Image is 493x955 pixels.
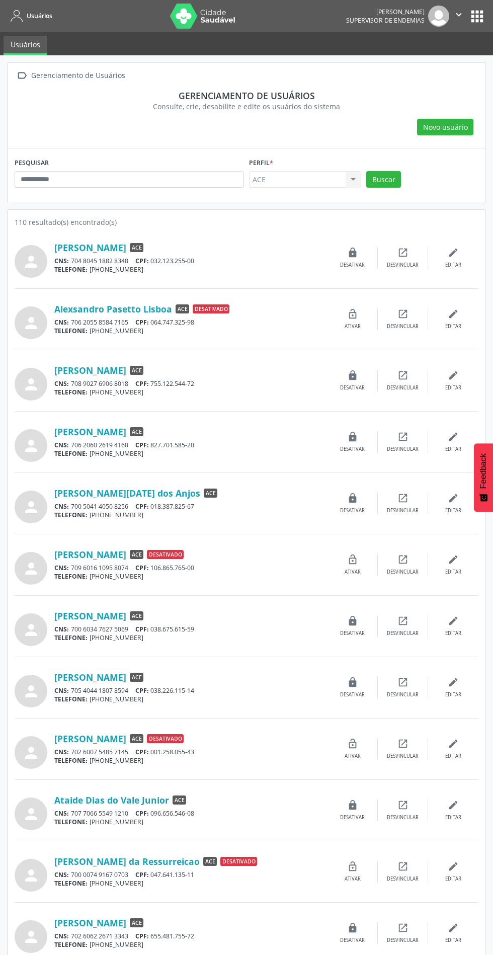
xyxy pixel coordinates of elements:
span: CNS: [54,502,69,511]
img: img [428,6,449,27]
div: Ativar [345,569,361,576]
div: Editar [445,446,461,453]
div: Desativar [340,384,365,391]
div: Desvincular [387,937,419,944]
span: CPF: [135,318,149,327]
div: 700 0074 9167 0703 047.641.135-11 [54,870,327,879]
span: TELEFONE: [54,756,88,765]
button: Buscar [366,171,401,188]
span: ACE [130,366,143,375]
i: open_in_new [397,615,408,626]
div: Ativar [345,876,361,883]
span: Desativado [147,734,184,743]
div: Desvincular [387,814,419,821]
div: [PHONE_NUMBER] [54,633,327,642]
span: CNS: [54,625,69,633]
label: PESQUISAR [15,155,49,171]
span: CPF: [135,625,149,633]
a: [PERSON_NAME] [54,365,126,376]
div: [PHONE_NUMBER] [54,511,327,519]
i: open_in_new [397,800,408,811]
div: [PHONE_NUMBER] [54,449,327,458]
div: Editar [445,630,461,637]
span: TELEFONE: [54,879,88,888]
div: [PERSON_NAME] [346,8,425,16]
i: edit [448,431,459,442]
i: edit [448,922,459,933]
span: CPF: [135,441,149,449]
div: 707 7066 5549 1210 096.656.546-08 [54,809,327,818]
span: ACE [130,550,143,559]
div: [PHONE_NUMBER] [54,265,327,274]
div: Editar [445,876,461,883]
span: CNS: [54,748,69,756]
div: Desvincular [387,691,419,698]
i: lock [347,493,358,504]
span: ACE [203,857,217,866]
i: edit [448,615,459,626]
i: edit [448,247,459,258]
div: 704 8045 1882 8348 032.123.255-00 [54,257,327,265]
span: ACE [130,734,143,743]
div: Editar [445,569,461,576]
span: CPF: [135,809,149,818]
span: CPF: [135,257,149,265]
i: person [22,437,40,455]
span: TELEFONE: [54,818,88,826]
span: CNS: [54,257,69,265]
i: person [22,498,40,516]
span: CPF: [135,748,149,756]
div: Desativar [340,814,365,821]
span: Usuários [27,12,52,20]
div: Ativar [345,323,361,330]
span: TELEFONE: [54,388,88,396]
div: Ativar [345,753,361,760]
span: TELEFONE: [54,940,88,949]
i: person [22,866,40,885]
div: Desvincular [387,876,419,883]
i:  [453,9,464,20]
a: [PERSON_NAME] [54,917,126,928]
span: TELEFONE: [54,449,88,458]
div: Gerenciamento de Usuários [29,68,127,83]
span: CNS: [54,564,69,572]
span: ACE [130,918,143,927]
span: CPF: [135,932,149,940]
i: person [22,560,40,578]
div: 706 2055 8584 7165 064.747.325-98 [54,318,327,327]
div: [PHONE_NUMBER] [54,572,327,581]
a: Usuários [7,8,52,24]
span: CNS: [54,379,69,388]
div: Editar [445,262,461,269]
div: 709 6016 1095 8074 106.865.765-00 [54,564,327,572]
div: 702 6007 5485 7145 001.258.055-43 [54,748,327,756]
div: Consulte, crie, desabilite e edite os usuários do sistema [22,101,471,112]
div: Desvincular [387,262,419,269]
i: open_in_new [397,370,408,381]
div: Desativar [340,262,365,269]
label: Perfil [249,155,273,171]
span: CNS: [54,809,69,818]
i: open_in_new [397,861,408,872]
span: CPF: [135,379,149,388]
i: lock_open [347,308,358,320]
div: [PHONE_NUMBER] [54,388,327,396]
a: [PERSON_NAME] [54,610,126,621]
span: CNS: [54,318,69,327]
i: lock_open [347,861,358,872]
span: ACE [130,673,143,682]
span: ACE [176,304,189,313]
button: Novo usuário [417,119,473,136]
a: Ataide Dias do Vale Junior [54,794,169,806]
div: Desvincular [387,569,419,576]
div: Desvincular [387,753,419,760]
a: [PERSON_NAME][DATE] dos Anjos [54,488,200,499]
div: Editar [445,753,461,760]
i: edit [448,554,459,565]
div: Desvincular [387,323,419,330]
i: open_in_new [397,493,408,504]
span: CPF: [135,502,149,511]
a: [PERSON_NAME] [54,242,126,253]
span: TELEFONE: [54,265,88,274]
div: Editar [445,691,461,698]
